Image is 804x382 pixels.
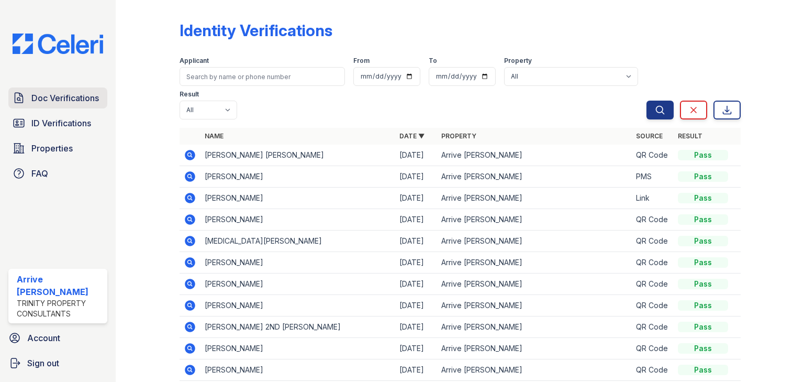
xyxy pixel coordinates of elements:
a: Properties [8,138,107,159]
div: Pass [678,343,728,354]
label: Property [504,57,532,65]
td: [PERSON_NAME] [200,295,395,316]
span: Properties [31,142,73,155]
div: Pass [678,171,728,182]
div: Pass [678,365,728,375]
label: Applicant [180,57,209,65]
div: Trinity Property Consultants [17,298,103,319]
div: Pass [678,214,728,225]
span: FAQ [31,167,48,180]
td: Arrive [PERSON_NAME] [437,295,632,316]
td: [DATE] [395,252,437,274]
td: Arrive [PERSON_NAME] [437,145,632,166]
td: Arrive [PERSON_NAME] [437,231,632,252]
td: Arrive [PERSON_NAME] [437,338,632,359]
td: [DATE] [395,145,437,166]
span: ID Verifications [31,117,91,129]
label: To [429,57,437,65]
a: Result [678,132,702,140]
a: ID Verifications [8,113,107,134]
td: PMS [632,166,674,188]
td: Arrive [PERSON_NAME] [437,316,632,338]
td: [DATE] [395,359,437,381]
div: Pass [678,300,728,311]
td: QR Code [632,145,674,166]
a: Sign out [4,353,111,374]
div: Pass [678,193,728,203]
td: [DATE] [395,188,437,209]
td: Arrive [PERSON_NAME] [437,209,632,231]
div: Pass [678,236,728,246]
td: [PERSON_NAME] [200,338,395,359]
a: Name [205,132,224,140]
td: [DATE] [395,316,437,338]
td: Arrive [PERSON_NAME] [437,252,632,274]
td: Link [632,188,674,209]
td: QR Code [632,359,674,381]
td: QR Code [632,316,674,338]
a: Date ▼ [399,132,425,140]
a: Account [4,328,111,348]
td: [PERSON_NAME] [200,188,395,209]
div: Pass [678,257,728,268]
td: QR Code [632,252,674,274]
img: CE_Logo_Blue-a8612792a0a2168367f1c8372b55b34899dd931a85d93a1a3d3e32e68fde9ad4.png [4,34,111,54]
div: Pass [678,322,728,332]
span: Doc Verifications [31,92,99,104]
td: [PERSON_NAME] [200,359,395,381]
div: Identity Verifications [180,21,332,40]
td: [PERSON_NAME] [200,252,395,274]
td: QR Code [632,209,674,231]
div: Arrive [PERSON_NAME] [17,273,103,298]
td: QR Code [632,338,674,359]
a: Doc Verifications [8,88,107,108]
a: Source [636,132,663,140]
td: [MEDICAL_DATA][PERSON_NAME] [200,231,395,252]
div: Pass [678,150,728,160]
td: QR Code [632,274,674,295]
td: Arrive [PERSON_NAME] [437,274,632,295]
td: [DATE] [395,338,437,359]
a: Property [441,132,476,140]
td: [DATE] [395,231,437,252]
label: Result [180,90,199,99]
span: Account [27,332,60,344]
td: [PERSON_NAME] [PERSON_NAME] [200,145,395,166]
td: Arrive [PERSON_NAME] [437,359,632,381]
span: Sign out [27,357,59,369]
a: FAQ [8,163,107,184]
td: [DATE] [395,166,437,188]
td: [PERSON_NAME] [200,209,395,231]
td: [DATE] [395,295,437,316]
td: Arrive [PERSON_NAME] [437,166,632,188]
td: [PERSON_NAME] [200,274,395,295]
td: [PERSON_NAME] [200,166,395,188]
td: QR Code [632,231,674,252]
td: [DATE] [395,209,437,231]
td: [DATE] [395,274,437,295]
label: From [353,57,370,65]
td: [PERSON_NAME] 2ND [PERSON_NAME] [200,316,395,338]
input: Search by name or phone number [180,67,345,86]
td: Arrive [PERSON_NAME] [437,188,632,209]
div: Pass [678,279,728,289]
td: QR Code [632,295,674,316]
